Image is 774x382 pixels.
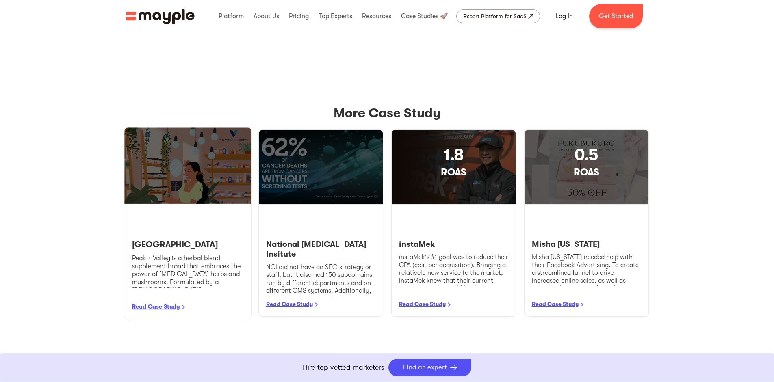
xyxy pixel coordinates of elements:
div: About Us [251,3,281,29]
h3: 0.5 [525,143,648,166]
p: Misha [US_STATE] needed help with their Facebook Advertising. To create a streamlined funnel to d... [532,253,641,300]
div: Expert Platform for SaaS [463,11,527,21]
a: Read Case Study [399,301,446,307]
a: home [126,9,195,24]
a: 0.5ROAS [525,130,648,205]
a: 1.8ROAS [392,130,516,205]
h4: Misha [US_STATE] [532,240,641,250]
h3: ROAS [392,166,516,178]
h3: 1.8 [392,143,516,166]
div: Platform [217,3,246,29]
a: Read Case Study [132,303,180,309]
div: Resources [360,3,393,29]
h4: [GEOGRAPHIC_DATA] [132,240,244,250]
img: Mayple logo [126,9,195,24]
p: Hire top vetted marketers [303,362,384,373]
h2: More Case Study [126,104,649,123]
a: Read Case Study [266,301,313,307]
div: Top Experts [317,3,354,29]
p: Peak + Valley is a herbal blend supplement brand that embraces the power of [MEDICAL_DATA] herbs ... [132,254,244,310]
p: NCI did not have an SEO strategy or staff, but it also had 150 subdomains run by different depart... [266,263,375,357]
a: Get Started [589,4,643,28]
h4: instaMek [399,240,508,250]
a: Expert Platform for SaaS [456,9,540,23]
a: Read Case Study [532,301,579,307]
h3: ROAS [525,166,648,178]
p: instaMek's #1 goal was to reduce their CPA (cost per acquisition). Bringing a relatively new serv... [399,253,508,292]
div: Pricing [287,3,311,29]
div: Find an expert [403,364,447,371]
a: Log In [546,6,583,26]
h4: National [MEDICAL_DATA] Insitute [266,240,375,260]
